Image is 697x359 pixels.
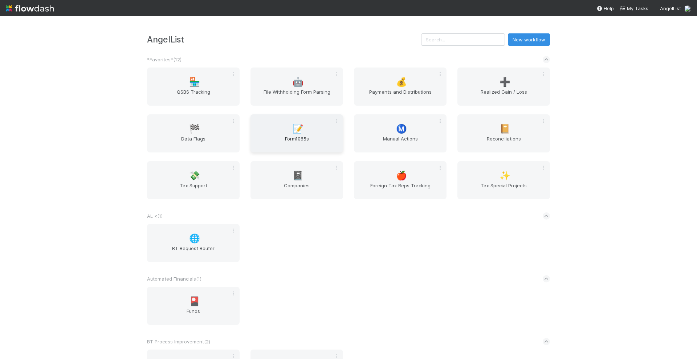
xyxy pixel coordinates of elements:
[660,5,681,11] span: AngelList
[147,224,240,262] a: 🌐BT Request Router
[500,171,510,180] span: ✨
[421,33,505,46] input: Search...
[500,77,510,87] span: ➕
[147,276,201,282] span: Automated Financials ( 1 )
[293,124,303,134] span: 📝
[147,161,240,199] a: 💸Tax Support
[250,114,343,152] a: 📝Form1065s
[396,124,407,134] span: Ⓜ️
[620,5,648,12] a: My Tasks
[253,135,340,150] span: Form1065s
[457,114,550,152] a: 📔Reconciliations
[500,124,510,134] span: 📔
[396,77,407,87] span: 💰
[354,161,447,199] a: 🍎Foreign Tax Reps Tracking
[150,182,237,196] span: Tax Support
[150,245,237,259] span: BT Request Router
[457,161,550,199] a: ✨Tax Special Projects
[354,68,447,106] a: 💰Payments and Distributions
[460,182,547,196] span: Tax Special Projects
[189,77,200,87] span: 🏪
[189,124,200,134] span: 🏁
[147,68,240,106] a: 🏪QSBS Tracking
[460,135,547,150] span: Reconciliations
[147,287,240,325] a: 🎴Funds
[6,2,54,15] img: logo-inverted-e16ddd16eac7371096b0.svg
[250,161,343,199] a: 📓Companies
[357,135,444,150] span: Manual Actions
[460,88,547,103] span: Realized Gain / Loss
[357,88,444,103] span: Payments and Distributions
[354,114,447,152] a: Ⓜ️Manual Actions
[147,57,182,62] span: *Favorites* ( 12 )
[147,339,210,344] span: BT Process Improvement ( 2 )
[253,182,340,196] span: Companies
[253,88,340,103] span: File Withholding Form Parsing
[150,307,237,322] span: Funds
[620,5,648,11] span: My Tasks
[147,114,240,152] a: 🏁Data Flags
[150,88,237,103] span: QSBS Tracking
[189,234,200,243] span: 🌐
[396,171,407,180] span: 🍎
[147,213,163,219] span: AL < ( 1 )
[293,171,303,180] span: 📓
[684,5,691,12] img: avatar_711f55b7-5a46-40da-996f-bc93b6b86381.png
[189,297,200,306] span: 🎴
[250,68,343,106] a: 🤖File Withholding Form Parsing
[189,171,200,180] span: 💸
[596,5,614,12] div: Help
[147,34,421,44] h3: AngelList
[357,182,444,196] span: Foreign Tax Reps Tracking
[150,135,237,150] span: Data Flags
[457,68,550,106] a: ➕Realized Gain / Loss
[293,77,303,87] span: 🤖
[508,33,550,46] button: New workflow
